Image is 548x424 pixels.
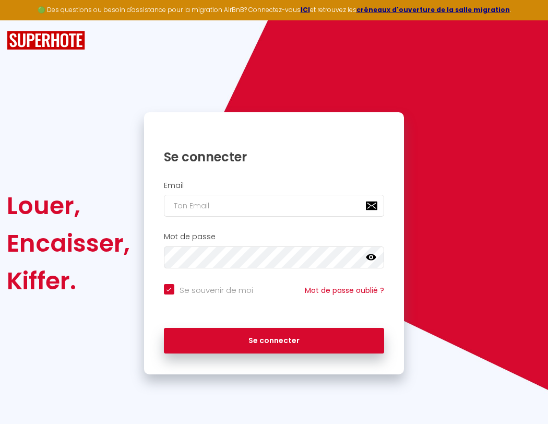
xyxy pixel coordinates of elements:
[7,225,130,262] div: Encaisser,
[7,187,130,225] div: Louer,
[305,285,384,296] a: Mot de passe oublié ?
[164,181,385,190] h2: Email
[164,149,385,165] h1: Se connecter
[164,328,385,354] button: Se connecter
[356,5,510,14] a: créneaux d'ouverture de la salle migration
[164,232,385,241] h2: Mot de passe
[301,5,310,14] a: ICI
[164,195,385,217] input: Ton Email
[7,31,85,50] img: SuperHote logo
[7,262,130,300] div: Kiffer.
